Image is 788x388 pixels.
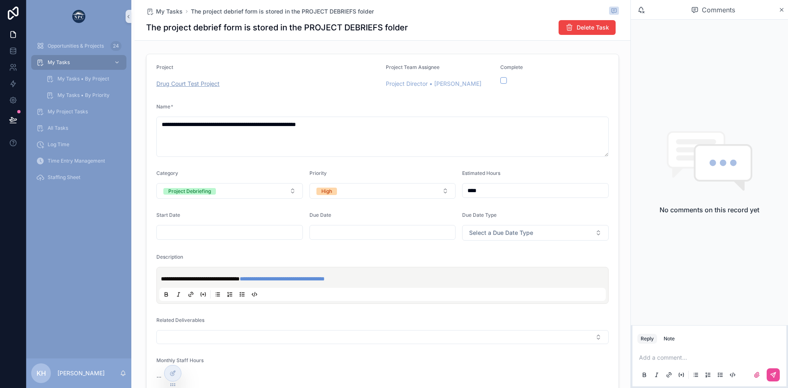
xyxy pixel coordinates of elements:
span: Priority [309,170,327,176]
button: Delete Task [559,20,616,35]
button: Note [660,334,678,344]
span: Project [156,64,173,70]
span: Delete Task [577,23,609,32]
a: Drug Court Test Project [156,80,220,88]
span: Log Time [48,141,69,148]
button: Reply [637,334,657,344]
span: All Tasks [48,125,68,131]
h1: The project debrief form is stored in the PROJECT DEBRIEFS folder [146,22,408,33]
button: Select Button [156,330,609,344]
span: Category [156,170,178,176]
div: 24 [110,41,121,51]
a: Time Entry Management [31,154,126,168]
span: Comments [702,5,735,15]
button: Select Button [462,225,609,241]
a: Staffing Sheet [31,170,126,185]
span: Select a Due Date Type [469,229,533,237]
span: Staffing Sheet [48,174,80,181]
span: My Tasks • By Priority [57,92,110,99]
a: My Tasks • By Priority [41,88,126,103]
div: scrollable content [26,33,131,195]
div: Project Debriefing [168,188,211,195]
span: Time Entry Management [48,158,105,164]
div: High [321,188,332,195]
span: Name [156,103,170,110]
span: Estimated Hours [462,170,500,176]
button: Select Button [156,183,303,199]
span: My Tasks [48,59,70,66]
a: My Tasks [146,7,183,16]
div: Note [664,335,675,342]
p: [PERSON_NAME] [57,369,105,377]
span: Due Date [309,212,331,218]
a: My Project Tasks [31,104,126,119]
button: Select Button [309,183,456,199]
img: App logo [72,10,85,23]
span: My Tasks [156,7,183,16]
span: Monthly Staff Hours [156,357,204,363]
h2: No comments on this record yet [660,205,759,215]
span: Opportunities & Projects [48,43,104,49]
a: The project debrief form is stored in the PROJECT DEBRIEFS folder [191,7,374,16]
span: Description [156,254,183,260]
a: Log Time [31,137,126,152]
a: Project Director • [PERSON_NAME] [386,80,481,88]
a: My Tasks [31,55,126,70]
span: My Tasks • By Project [57,76,109,82]
a: My Tasks • By Project [41,71,126,86]
span: My Project Tasks [48,108,88,115]
span: Complete [500,64,523,70]
span: KH [37,368,46,378]
span: Related Deliverables [156,317,204,323]
span: Due Date Type [462,212,497,218]
a: All Tasks [31,121,126,135]
span: Project Team Assignee [386,64,440,70]
span: Start Date [156,212,180,218]
span: -- [156,373,161,381]
a: Opportunities & Projects24 [31,39,126,53]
